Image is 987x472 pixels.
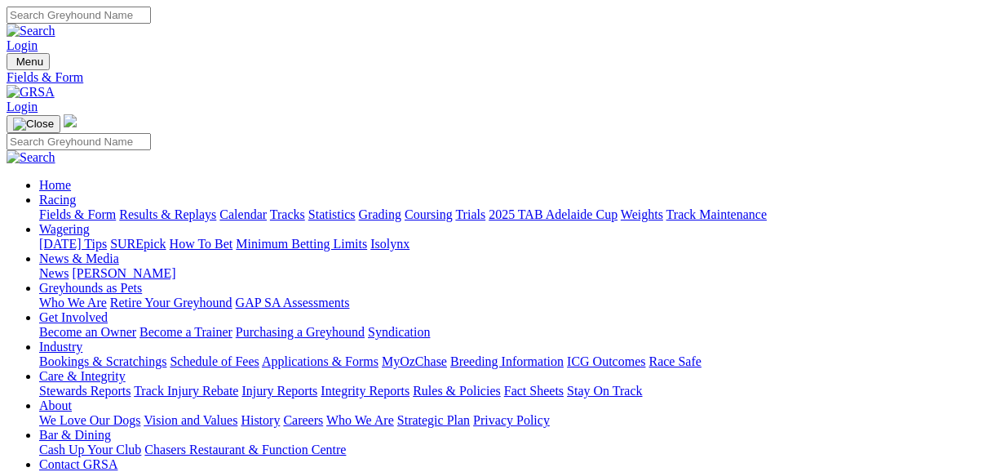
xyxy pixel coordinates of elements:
img: Search [7,24,55,38]
img: Close [13,118,54,131]
button: Toggle navigation [7,53,50,70]
a: About [39,399,72,412]
a: Fields & Form [7,70,980,85]
a: SUREpick [110,237,166,251]
a: [DATE] Tips [39,237,107,251]
a: Purchasing a Greyhound [236,325,365,339]
a: [PERSON_NAME] [72,266,175,280]
a: GAP SA Assessments [236,296,350,309]
a: News [39,266,69,280]
img: logo-grsa-white.png [64,114,77,127]
a: Contact GRSA [39,457,117,471]
a: Coursing [405,207,453,221]
a: Track Injury Rebate [134,384,238,398]
div: News & Media [39,266,980,281]
a: News & Media [39,252,119,265]
a: Bar & Dining [39,428,111,442]
a: MyOzChase [382,354,447,368]
a: Wagering [39,222,90,236]
a: How To Bet [170,237,233,251]
a: Rules & Policies [413,384,501,398]
a: Retire Your Greyhound [110,296,232,309]
div: Racing [39,207,980,222]
a: Vision and Values [144,413,237,427]
a: Trials [455,207,485,221]
a: Become an Owner [39,325,136,339]
a: Calendar [219,207,267,221]
a: Industry [39,340,82,354]
div: Bar & Dining [39,443,980,457]
a: Minimum Betting Limits [236,237,367,251]
input: Search [7,133,151,150]
a: Fields & Form [39,207,116,221]
img: Search [7,150,55,165]
button: Toggle navigation [7,115,60,133]
a: Chasers Restaurant & Function Centre [144,443,346,456]
a: Syndication [368,325,430,339]
a: Statistics [308,207,356,221]
a: Login [7,38,38,52]
a: Login [7,100,38,114]
input: Search [7,7,151,24]
a: Applications & Forms [262,354,378,368]
a: Who We Are [326,413,394,427]
div: Industry [39,354,980,369]
a: Who We Are [39,296,107,309]
a: Racing [39,193,76,207]
a: Cash Up Your Club [39,443,141,456]
a: Careers [283,413,323,427]
a: We Love Our Dogs [39,413,140,427]
div: Wagering [39,237,980,252]
a: Breeding Information [450,354,564,368]
a: History [241,413,280,427]
a: Greyhounds as Pets [39,281,142,295]
a: Bookings & Scratchings [39,354,166,368]
a: Race Safe [648,354,701,368]
span: Menu [16,56,43,68]
div: Care & Integrity [39,384,980,399]
a: Track Maintenance [666,207,767,221]
a: Care & Integrity [39,369,126,383]
a: Privacy Policy [473,413,550,427]
a: Become a Trainer [139,325,232,339]
a: Grading [359,207,401,221]
a: Stewards Reports [39,384,131,398]
a: Get Involved [39,310,108,324]
a: Results & Replays [119,207,216,221]
a: Strategic Plan [397,413,470,427]
a: Injury Reports [241,384,317,398]
img: GRSA [7,85,55,100]
div: Get Involved [39,325,980,340]
a: Stay On Track [567,384,642,398]
a: Home [39,178,71,192]
div: Greyhounds as Pets [39,296,980,310]
div: About [39,413,980,428]
a: Integrity Reports [321,384,409,398]
a: Schedule of Fees [170,354,259,368]
a: 2025 TAB Adelaide Cup [489,207,617,221]
a: Fact Sheets [504,384,564,398]
a: ICG Outcomes [567,354,645,368]
a: Tracks [270,207,305,221]
a: Weights [621,207,663,221]
a: Isolynx [370,237,409,251]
